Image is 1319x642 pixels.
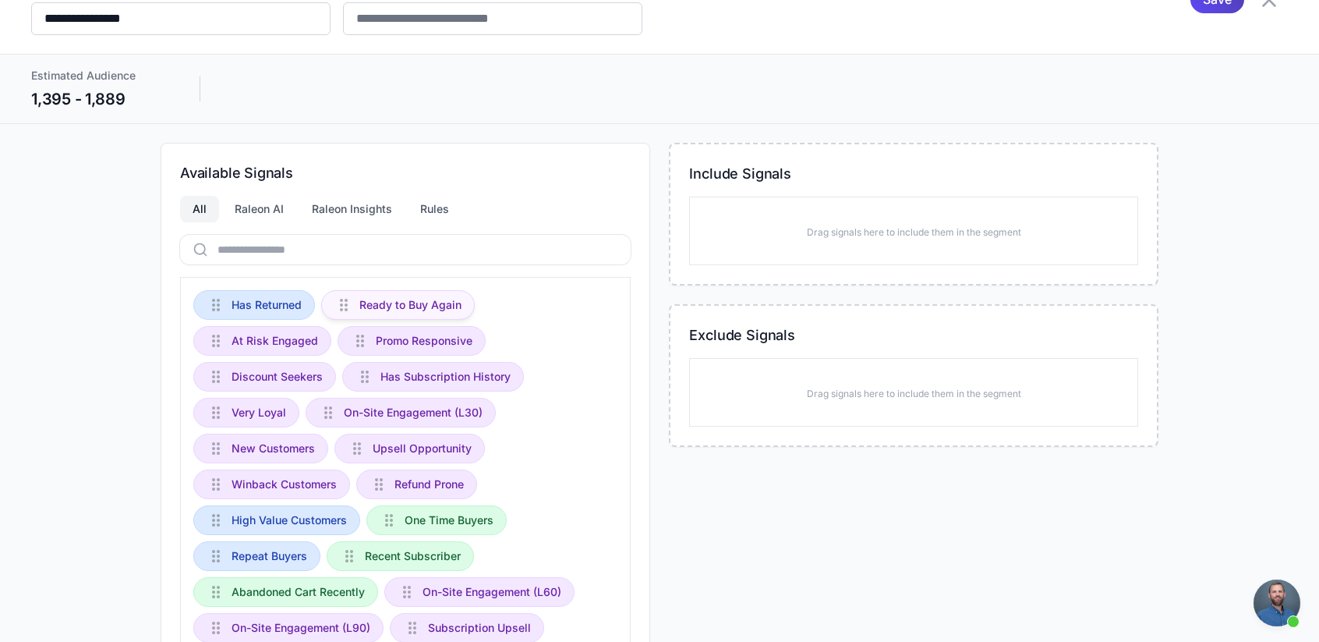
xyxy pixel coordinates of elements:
[232,476,337,493] span: Winback Customers
[423,583,561,601] span: On-Site Engagement (L60)
[222,196,296,222] div: Raleon AI
[31,87,168,111] div: 1,395 - 1,889
[1254,580,1300,626] a: Open chat
[232,296,302,314] span: Has Returned
[232,512,347,529] span: High Value Customers
[359,296,461,314] span: Ready to Buy Again
[232,548,307,565] span: Repeat Buyers
[232,440,315,457] span: New Customers
[689,163,1138,184] h3: Include Signals
[380,368,511,385] span: Has Subscription History
[232,583,365,601] span: Abandoned Cart Recently
[232,368,323,385] span: Discount Seekers
[376,332,472,349] span: Promo Responsive
[180,162,631,183] h3: Available Signals
[394,476,464,493] span: Refund Prone
[807,225,1021,239] p: Drag signals here to include them in the segment
[408,196,461,222] div: Rules
[344,404,483,421] span: On-Site Engagement (L30)
[428,619,531,637] span: Subscription Upsell
[373,440,472,457] span: Upsell Opportunity
[232,619,370,637] span: On-Site Engagement (L90)
[232,332,318,349] span: At Risk Engaged
[299,196,405,222] div: Raleon Insights
[807,387,1021,401] p: Drag signals here to include them in the segment
[31,67,168,84] div: Estimated Audience
[180,196,219,222] div: All
[689,325,1138,346] h3: Exclude Signals
[365,548,461,565] span: Recent Subscriber
[405,512,493,529] span: One Time Buyers
[232,404,286,421] span: Very Loyal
